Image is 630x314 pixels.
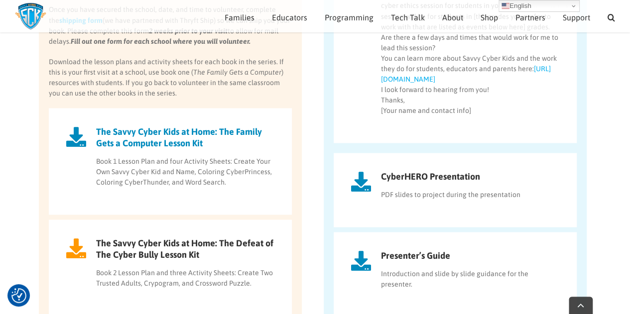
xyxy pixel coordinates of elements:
[71,37,251,45] strong: Fill out one form for each school where you will volunteer.
[391,13,425,21] span: Tech Talk
[325,13,374,21] span: Programming
[15,2,46,30] img: Savvy Cyber Kids Logo
[381,95,559,105] div: Thanks,
[351,249,450,261] a: Presenter’s Guide
[272,13,307,21] span: Educators
[96,267,274,288] p: Book 2 Lesson Plan and three Activity Sheets: Create Two Trusted Adults, Crypogram, and Crossword...
[381,105,559,115] div: [Your name and contact info]
[381,268,559,289] p: Introduction and slide by slide guidance for the presenter.
[149,26,228,34] strong: 2 weeks prior to your visit
[481,13,498,21] span: Shop
[96,156,274,187] p: Book 1 Lesson Plan and four Activity Sheets: Create Your Own Savvy Cyber Kid and Name, Coloring C...
[11,288,26,303] button: Consent Preferences
[442,13,463,21] span: About
[66,237,274,260] a: The Savvy Cyber Kids at Home: The Defeat of The Cyber Bully Lesson Kit
[193,68,281,76] em: The Family Gets a Computer
[381,189,559,200] p: PDF slides to project during the presentation
[502,2,509,10] img: en
[381,84,559,95] div: I look forward to hearing from you!
[49,56,292,98] p: Download the lesson plans and activity sheets for each book in the series. If this is your first ...
[225,13,254,21] span: Families
[563,13,590,21] span: Support
[381,53,559,84] div: You can learn more about Savvy Cyber Kids and the work they do for students, educators and parent...
[515,13,545,21] span: Partners
[66,125,274,148] a: The Savvy Cyber Kids at Home: The Family Gets a Computer Lesson Kit
[351,170,480,182] a: CyberHERO Presentation
[11,288,26,303] img: Revisit consent button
